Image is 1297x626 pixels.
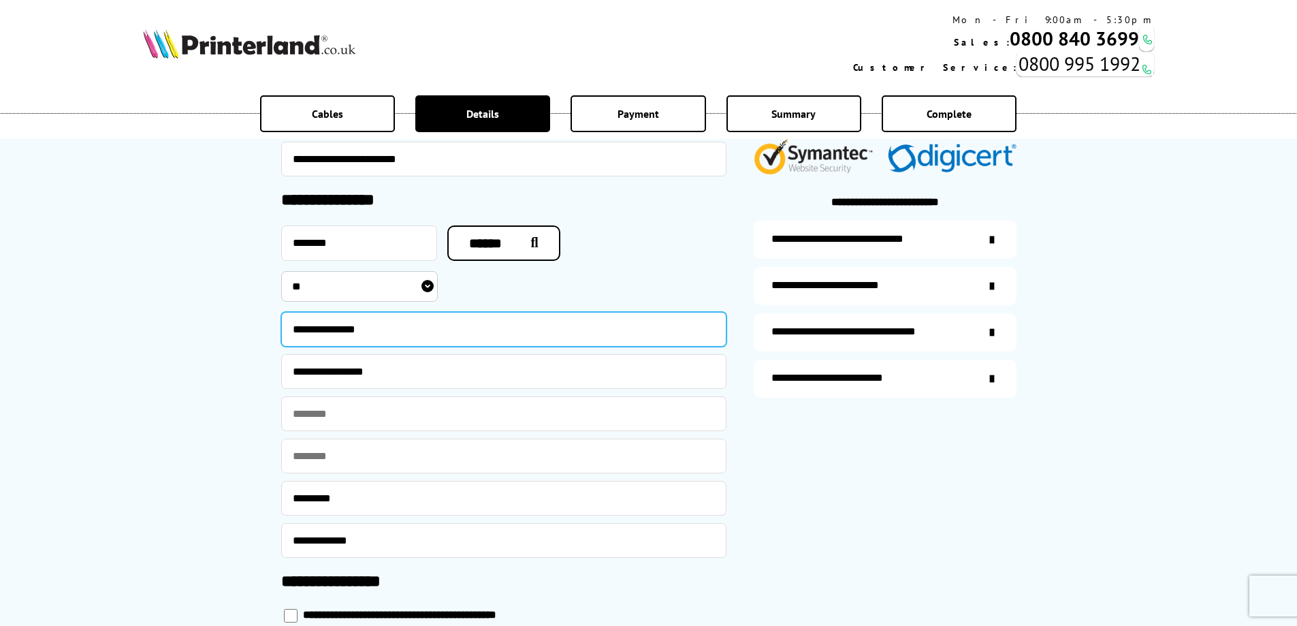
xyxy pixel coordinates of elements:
[1140,63,1153,76] img: Wcc6AAAAAElFTkSuQmCC
[954,36,1010,48] span: Sales:
[618,107,659,121] span: Payment
[466,107,499,121] span: Details
[143,29,355,59] img: Printerland Logo
[754,360,1016,398] a: secure-website
[927,107,972,121] span: Complete
[1141,33,1154,46] img: Wcc6AAAAAElFTkSuQmCC
[312,107,343,121] span: Cables
[1010,26,1139,51] a: 0800 840 3699
[754,221,1016,259] a: additional-ink
[771,107,816,121] span: Summary
[1139,26,1154,51] div: Call: 0800 840 3699
[1016,51,1154,76] div: Call: 0800 995 1992
[853,14,1154,26] div: Mon - Fri 9:00am - 5:30pm
[754,313,1016,351] a: additional-cables
[754,267,1016,305] a: items-arrive
[853,61,1016,74] span: Customer Service:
